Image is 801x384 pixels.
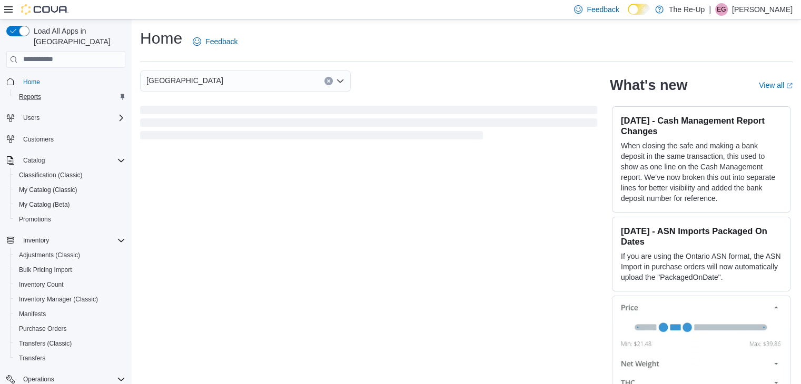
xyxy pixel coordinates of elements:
[19,251,80,259] span: Adjustments (Classic)
[2,153,130,168] button: Catalog
[19,354,45,362] span: Transfers
[11,292,130,307] button: Inventory Manager (Classic)
[717,3,726,16] span: EG
[628,4,650,15] input: Dark Mode
[15,293,102,306] a: Inventory Manager (Classic)
[19,339,72,348] span: Transfers (Classic)
[15,308,50,320] a: Manifests
[669,3,705,16] p: The Re-Up
[621,226,782,247] h3: [DATE] - ASN Imports Packaged On Dates
[29,26,125,47] span: Load All Apps in [GEOGRAPHIC_DATA]
[23,236,49,245] span: Inventory
[140,28,182,49] h1: Home
[15,352,125,365] span: Transfers
[19,295,98,304] span: Inventory Manager (Classic)
[732,3,793,16] p: [PERSON_NAME]
[15,169,125,181] span: Classification (Classic)
[11,89,130,104] button: Reports
[15,322,71,335] a: Purchase Orders
[11,183,130,197] button: My Catalog (Classic)
[19,75,125,88] span: Home
[2,233,130,248] button: Inventory
[15,352,50,365] a: Transfers
[19,280,64,289] span: Inventory Count
[2,110,130,125] button: Users
[15,308,125,320] span: Manifests
[11,321,130,336] button: Purchase Orders
[205,36,238,47] span: Feedback
[15,184,82,196] a: My Catalog (Classic)
[2,132,130,147] button: Customers
[15,337,125,350] span: Transfers (Classic)
[140,108,597,142] span: Loading
[15,264,125,276] span: Bulk Pricing Import
[11,197,130,212] button: My Catalog (Beta)
[19,200,70,209] span: My Catalog (Beta)
[11,336,130,351] button: Transfers (Classic)
[19,325,67,333] span: Purchase Orders
[19,76,44,88] a: Home
[11,212,130,227] button: Promotions
[19,266,72,274] span: Bulk Pricing Import
[621,140,782,204] p: When closing the safe and making a bank deposit in the same transaction, this used to show as one...
[15,198,74,211] a: My Catalog (Beta)
[15,90,125,103] span: Reports
[336,77,344,85] button: Open list of options
[15,198,125,211] span: My Catalog (Beta)
[715,3,728,16] div: Elliot Grunden
[189,31,242,52] a: Feedback
[15,213,55,226] a: Promotions
[15,90,45,103] a: Reports
[19,186,77,194] span: My Catalog (Classic)
[11,248,130,262] button: Adjustments (Classic)
[15,337,76,350] a: Transfers (Classic)
[587,4,619,15] span: Feedback
[19,112,125,124] span: Users
[19,154,125,167] span: Catalog
[610,77,687,94] h2: What's new
[11,351,130,366] button: Transfers
[324,77,333,85] button: Clear input
[15,213,125,226] span: Promotions
[15,184,125,196] span: My Catalog (Classic)
[15,278,125,291] span: Inventory Count
[23,375,54,383] span: Operations
[19,234,53,247] button: Inventory
[19,112,44,124] button: Users
[11,262,130,277] button: Bulk Pricing Import
[23,114,39,122] span: Users
[19,154,49,167] button: Catalog
[23,156,45,165] span: Catalog
[19,93,41,101] span: Reports
[21,4,68,15] img: Cova
[15,249,125,261] span: Adjustments (Classic)
[11,168,130,183] button: Classification (Classic)
[621,115,782,136] h3: [DATE] - Cash Management Report Changes
[11,277,130,292] button: Inventory Count
[759,81,793,89] a: View allExternal link
[19,215,51,224] span: Promotions
[19,133,125,146] span: Customers
[15,322,125,335] span: Purchase Orders
[15,169,87,181] a: Classification (Classic)
[15,293,125,306] span: Inventory Manager (Classic)
[15,264,76,276] a: Bulk Pricing Import
[23,78,40,86] span: Home
[709,3,711,16] p: |
[19,133,58,146] a: Customers
[15,249,84,261] a: Adjustments (Classic)
[19,234,125,247] span: Inventory
[2,74,130,89] button: Home
[621,251,782,282] p: If you are using the Ontario ASN format, the ASN Import in purchase orders will now automatically...
[19,310,46,318] span: Manifests
[15,278,68,291] a: Inventory Count
[19,171,83,179] span: Classification (Classic)
[786,83,793,89] svg: External link
[23,135,54,144] span: Customers
[146,74,223,87] span: [GEOGRAPHIC_DATA]
[11,307,130,321] button: Manifests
